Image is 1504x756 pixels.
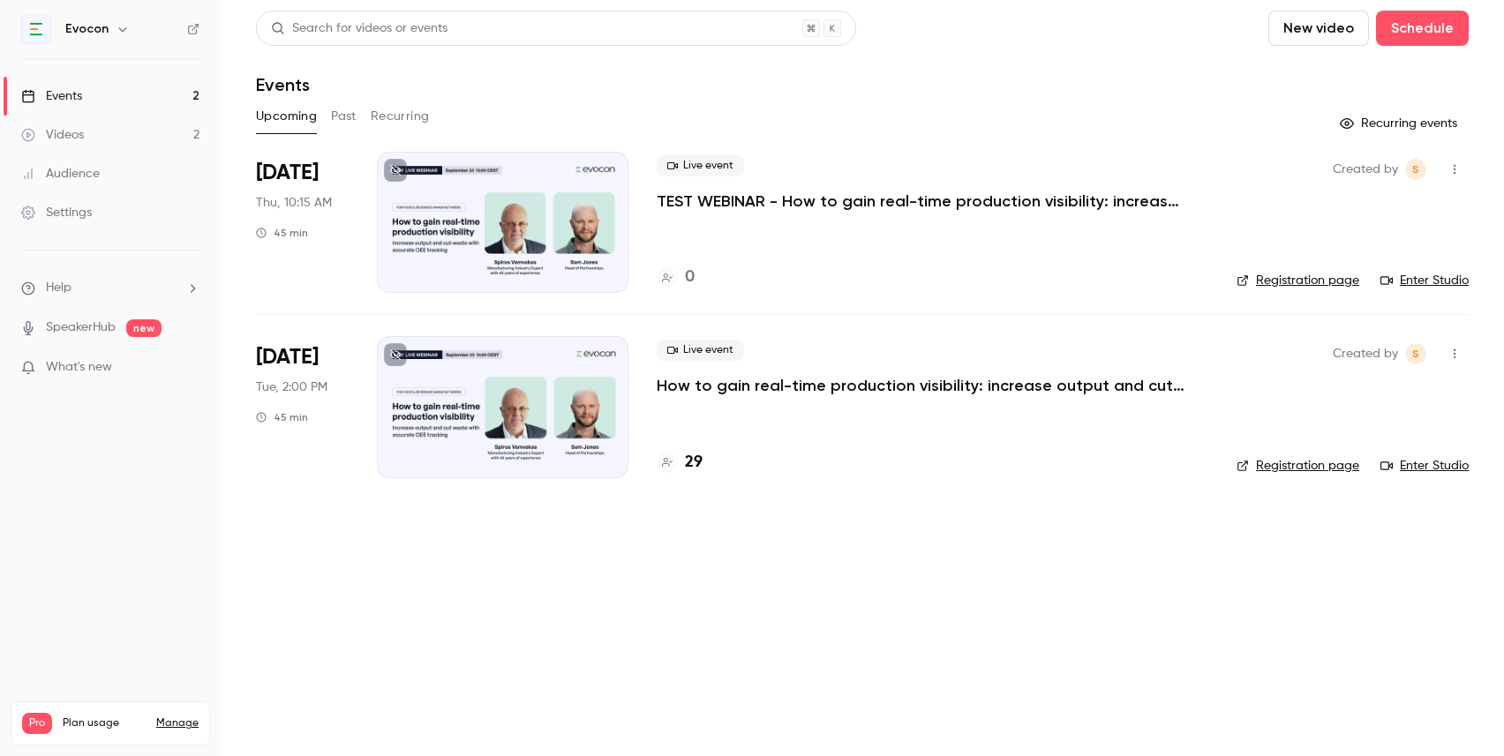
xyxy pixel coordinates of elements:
a: How to gain real-time production visibility: increase output and cut waste with accurate OEE trac... [657,375,1186,396]
span: [DATE] [256,159,319,187]
span: Created by [1333,159,1398,180]
a: Enter Studio [1380,272,1469,289]
span: S [1412,343,1419,364]
span: [DATE] [256,343,319,371]
span: Live event [657,155,744,176]
a: TEST WEBINAR - How to gain real-time production visibility: increase output and cut waste with ac... [657,191,1186,212]
div: Search for videos or events [271,19,447,38]
a: 0 [657,266,695,289]
span: Pro [22,713,52,734]
li: help-dropdown-opener [21,279,199,297]
span: Plan usage [63,716,146,730]
div: 45 min [256,226,308,240]
span: Thu, 10:15 AM [256,194,332,212]
button: Recurring [371,102,430,131]
a: 29 [657,451,703,475]
span: new [126,319,162,337]
span: What's new [46,358,112,377]
div: Sep 18 Thu, 10:15 AM (Europe/Tallinn) [256,152,349,293]
a: Enter Studio [1380,457,1469,475]
button: Schedule [1376,11,1469,46]
a: SpeakerHub [46,318,116,337]
h4: 29 [685,451,703,475]
h6: Evocon [65,20,109,38]
button: New video [1268,11,1369,46]
div: Settings [21,204,92,221]
span: Live event [657,340,744,361]
span: S [1412,159,1419,180]
div: Audience [21,165,100,183]
div: 45 min [256,410,308,424]
a: Registration page [1237,272,1359,289]
span: Help [46,279,71,297]
h1: Events [256,74,310,95]
span: Created by [1333,343,1398,364]
div: Events [21,87,82,105]
span: Tue, 2:00 PM [256,378,327,396]
iframe: Noticeable Trigger [178,360,199,376]
div: Sep 23 Tue, 2:00 PM (Europe/Tallinn) [256,336,349,477]
button: Recurring events [1332,109,1469,138]
button: Past [331,102,357,131]
img: Evocon [22,15,50,43]
a: Registration page [1237,457,1359,475]
h4: 0 [685,266,695,289]
span: Anna-Liisa Staskevits [1405,159,1426,180]
button: Upcoming [256,102,317,131]
span: Anna-Liisa Staskevits [1405,343,1426,364]
div: Videos [21,126,84,144]
a: Manage [156,716,199,730]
